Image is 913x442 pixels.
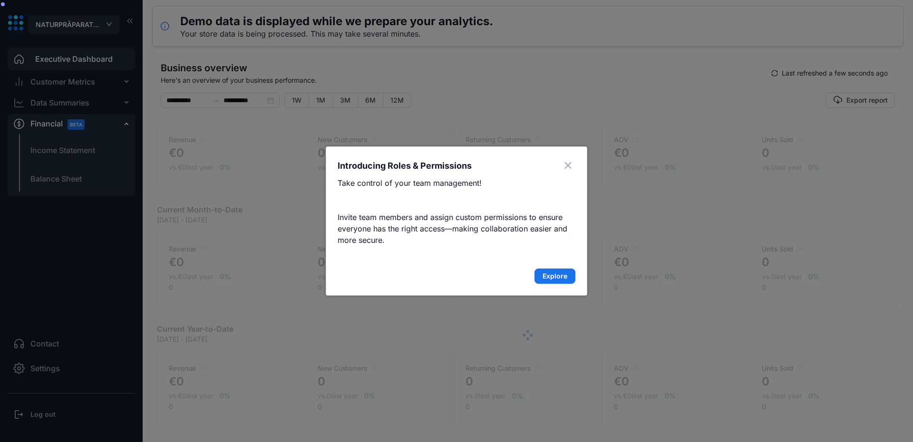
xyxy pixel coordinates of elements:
[560,158,575,173] button: Close
[338,177,575,189] p: Take control of your team management!
[534,269,575,284] button: Next
[338,211,575,246] p: Invite team members and assign custom permissions to ensure everyone has the right access—making ...
[543,271,567,281] span: Explore
[338,159,472,173] h3: Introducing Roles & Permissions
